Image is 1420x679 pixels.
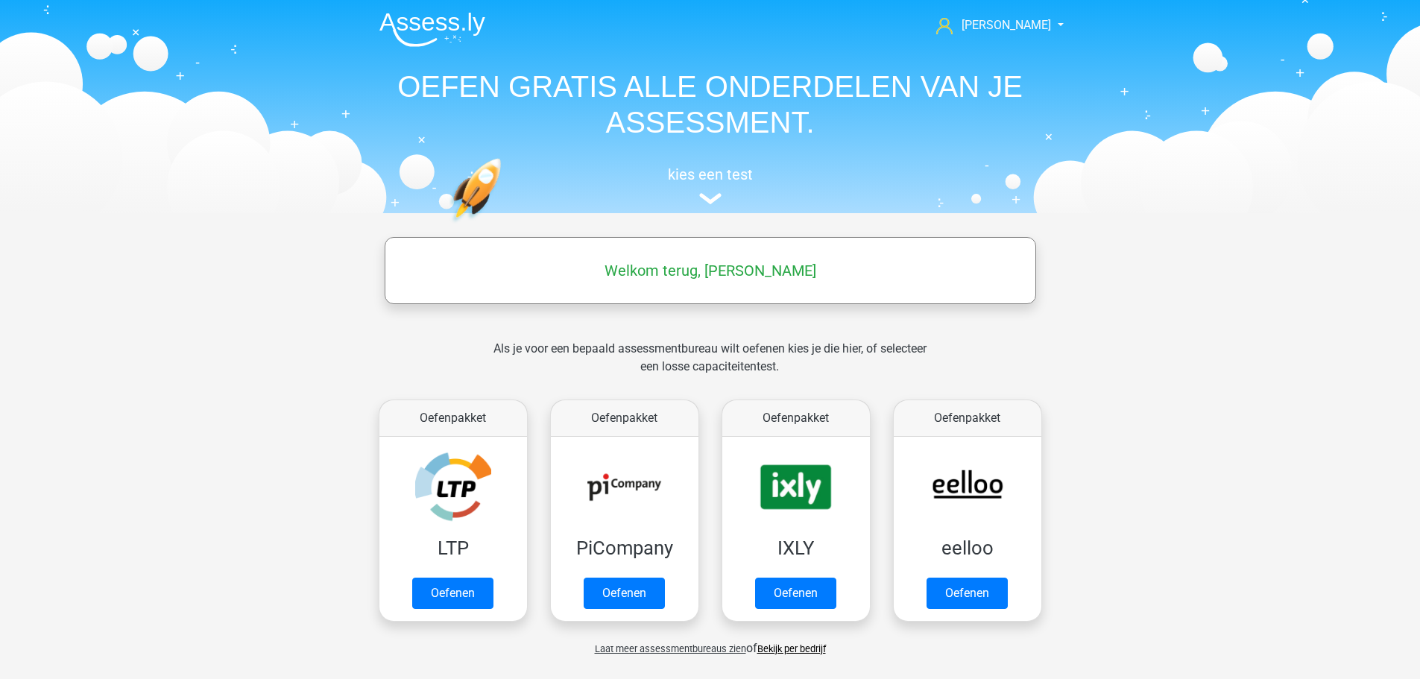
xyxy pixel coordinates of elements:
[412,578,493,609] a: Oefenen
[927,578,1008,609] a: Oefenen
[379,12,485,47] img: Assessly
[962,18,1051,32] span: [PERSON_NAME]
[367,69,1053,140] h1: OEFEN GRATIS ALLE ONDERDELEN VAN JE ASSESSMENT.
[367,165,1053,205] a: kies een test
[367,165,1053,183] h5: kies een test
[449,158,559,293] img: oefenen
[595,643,746,654] span: Laat meer assessmentbureaus zien
[699,193,722,204] img: assessment
[367,628,1053,657] div: of
[392,262,1029,280] h5: Welkom terug, [PERSON_NAME]
[755,578,836,609] a: Oefenen
[757,643,826,654] a: Bekijk per bedrijf
[482,340,938,394] div: Als je voor een bepaald assessmentbureau wilt oefenen kies je die hier, of selecteer een losse ca...
[930,16,1053,34] a: [PERSON_NAME]
[584,578,665,609] a: Oefenen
